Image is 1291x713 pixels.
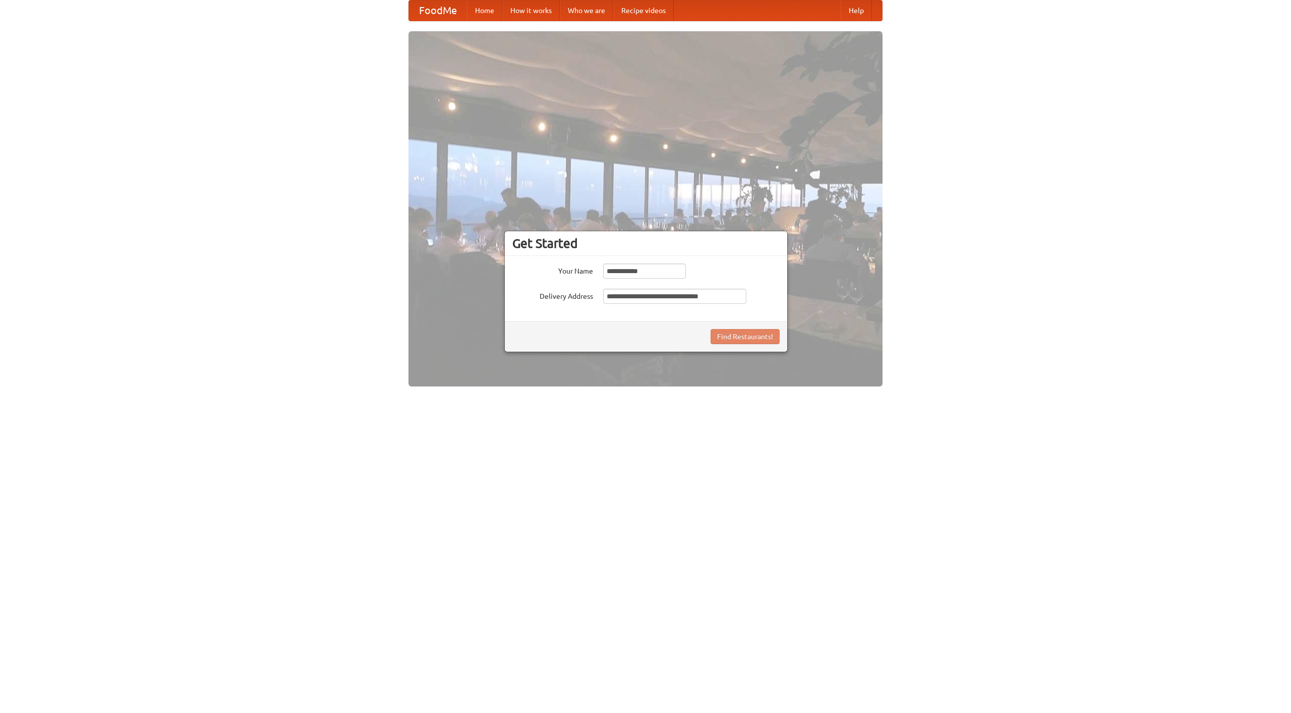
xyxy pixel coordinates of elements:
a: Home [467,1,502,21]
button: Find Restaurants! [711,329,780,344]
a: How it works [502,1,560,21]
a: Help [841,1,872,21]
a: FoodMe [409,1,467,21]
label: Delivery Address [512,289,593,301]
a: Recipe videos [613,1,674,21]
label: Your Name [512,264,593,276]
h3: Get Started [512,236,780,251]
a: Who we are [560,1,613,21]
